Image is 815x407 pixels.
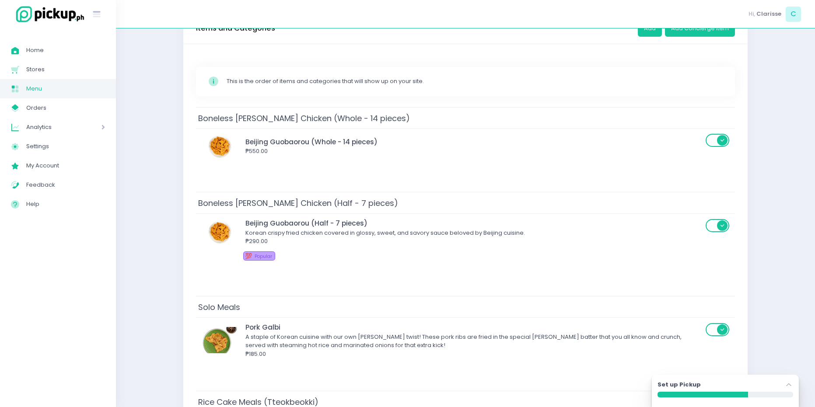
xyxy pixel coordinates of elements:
span: C [786,7,801,22]
span: Menu [26,83,105,94]
span: Boneless [PERSON_NAME] Chicken (Whole - 14 pieces) [196,111,412,126]
div: Beijing Guobaorou (Half - 7 pieces) [245,218,703,228]
div: ₱550.00 [245,147,703,156]
label: Set up Pickup [658,380,701,389]
img: logo [11,5,85,24]
div: ₱290.00 [245,237,703,246]
div: Pork Galbi [245,322,703,332]
span: Boneless [PERSON_NAME] Chicken (Half - 7 pieces) [196,195,400,211]
span: Settings [26,141,105,152]
div: Beijing Guobaorou (Whole - 14 pieces) [245,137,703,147]
div: Boneless [PERSON_NAME] Chicken (Half - 7 pieces) Beijing Guobaorou (Half - 7 pieces)Beijing Guoba... [196,192,735,296]
button: Add Concierge Item [665,20,735,37]
div: Korean crispy fried chicken covered in glossy, sweet, and savory sauce beloved by Beijing cuisine. [245,229,703,237]
span: 💯 [245,252,252,260]
div: A staple of Korean cuisine with our own [PERSON_NAME] twist! These pork ribs are fried in the spe... [245,333,703,350]
span: Help [26,198,105,210]
span: Home [26,45,105,56]
div: This is the order of items and categories that will show up on your site. [227,77,723,86]
div: Boneless [PERSON_NAME] Chicken (Whole - 14 pieces) Beijing Guobaorou (Whole - 14 pieces)Beijing G... [196,107,735,192]
span: Analytics [26,122,77,133]
img: Pork Galbi [200,327,240,353]
img: Beijing Guobaorou (Whole - 14 pieces) [200,133,240,159]
td: Beijing Guobaorou (Half - 7 pieces)Beijing Guobaorou (Half - 7 pieces)Korean crispy fried chicken... [196,214,735,268]
span: My Account [26,160,105,171]
button: Add [638,20,662,37]
span: Hi, [749,10,755,18]
span: Stores [26,64,105,75]
div: Solo Meals Pork GalbiPork GalbiA staple of Korean cuisine with our own [PERSON_NAME] twist! These... [196,296,735,391]
td: Pork GalbiPork GalbiA staple of Korean cuisine with our own [PERSON_NAME] twist! These pork ribs ... [196,318,735,362]
span: Orders [26,102,105,114]
span: Feedback [26,179,105,191]
span: Popular [255,253,272,260]
td: Beijing Guobaorou (Whole - 14 pieces)Beijing Guobaorou (Whole - 14 pieces)₱550.00 [196,129,735,163]
h3: Items and Categories [196,24,275,33]
span: Clarisse [756,10,781,18]
div: ₱185.00 [245,350,703,358]
span: Solo Meals [196,299,242,315]
img: Beijing Guobaorou (Half - 7 pieces) [200,219,240,245]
